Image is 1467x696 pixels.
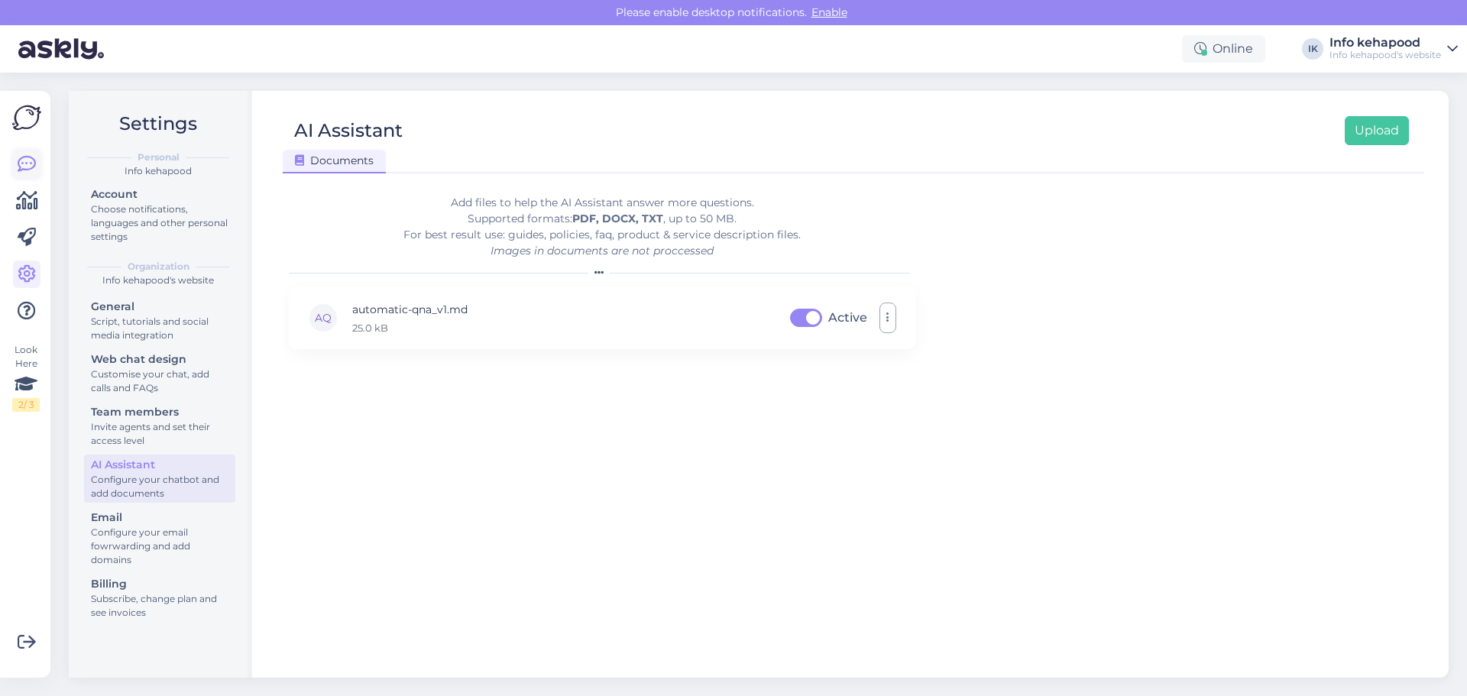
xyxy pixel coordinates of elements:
a: EmailConfigure your email fowrwarding and add domains [84,507,235,569]
h2: Settings [81,109,235,138]
a: AccountChoose notifications, languages and other personal settings [84,184,235,246]
button: Upload [1345,116,1409,145]
a: AI AssistantConfigure your chatbot and add documents [84,455,235,503]
div: AI Assistant [91,457,228,473]
b: Organization [128,260,189,274]
div: Configure your chatbot and add documents [91,473,228,500]
a: GeneralScript, tutorials and social media integration [84,296,235,345]
div: Billing [91,576,228,592]
div: Script, tutorials and social media integration [91,315,228,342]
div: Customise your chat, add calls and FAQs [91,367,228,395]
div: Info kehapood's website [81,274,235,287]
div: Look Here [12,343,40,412]
div: AI Assistant [294,116,403,145]
div: Email [91,510,228,526]
label: Active [828,306,867,330]
p: 25.0 kB [352,321,468,335]
img: Askly Logo [12,103,41,132]
div: Info kehapood [81,164,235,178]
b: PDF, DOCX, TXT [572,212,663,225]
div: Info kehapood's website [1329,49,1441,61]
a: Web chat designCustomise your chat, add calls and FAQs [84,349,235,397]
div: Account [91,186,228,202]
i: Images in documents are not proccessed [491,244,714,257]
div: Team members [91,404,228,420]
a: Team membersInvite agents and set their access level [84,402,235,450]
a: Info kehapoodInfo kehapood's website [1329,37,1458,61]
div: Info kehapood [1329,37,1441,49]
div: IK [1302,38,1323,60]
div: General [91,299,228,315]
a: BillingSubscribe, change plan and see invoices [84,574,235,622]
span: Enable [807,5,852,19]
div: Configure your email fowrwarding and add domains [91,526,228,567]
p: automatic-qna_v1.md [352,301,468,318]
div: Online [1182,35,1265,63]
div: 2 / 3 [12,398,40,412]
div: Subscribe, change plan and see invoices [91,592,228,620]
span: Documents [295,154,374,167]
div: Add files to help the AI Assistant answer more questions. Supported formats: , up to 50 MB. For b... [289,195,915,259]
div: Invite agents and set their access level [91,420,228,448]
b: Personal [138,151,180,164]
div: AQ [308,303,338,333]
div: Web chat design [91,351,228,367]
div: Choose notifications, languages and other personal settings [91,202,228,244]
